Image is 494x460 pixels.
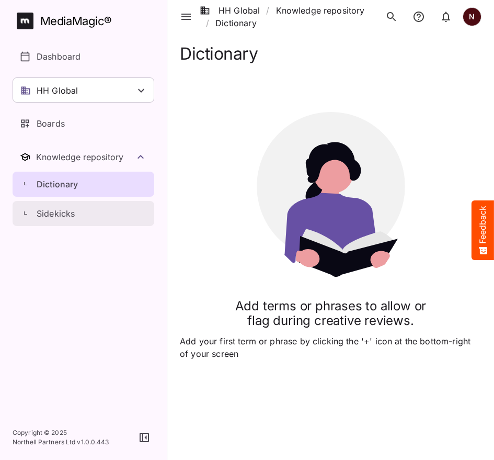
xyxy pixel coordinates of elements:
[13,437,109,447] p: Northell Partners Ltd v 1.0.0.443
[200,4,260,17] a: HH Global
[234,112,428,277] img: create_dictionary.svg
[13,144,154,170] button: Toggle Knowledge repository
[13,172,154,197] a: Dictionary
[463,7,481,26] div: N
[37,117,65,130] p: Boards
[180,44,481,63] h1: Dictionary
[37,84,78,97] p: HH Global
[17,13,154,29] a: MediaMagic®
[13,111,154,136] a: Boards
[206,17,209,29] span: /
[276,4,365,17] a: Knowledge repository
[13,201,154,226] a: Sidekicks
[36,152,134,162] div: Knowledge repository
[234,299,428,329] h2: Add terms or phrases to allow or flag during creative reviews.
[180,335,481,360] p: Add your first term or phrase by clicking the '+' icon at the bottom-right of your screen
[435,6,456,27] button: notifications
[13,44,154,69] a: Dashboard
[472,200,494,260] button: Feedback
[37,50,81,63] p: Dashboard
[37,207,75,220] p: Sidekicks
[13,144,154,228] nav: Knowledge repository
[266,4,269,17] span: /
[40,13,112,30] div: MediaMagic ®
[13,428,109,437] p: Copyright © 2025
[408,6,429,27] button: notifications
[381,6,402,27] button: search
[37,178,78,190] p: Dictionary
